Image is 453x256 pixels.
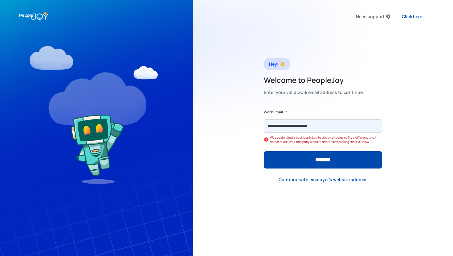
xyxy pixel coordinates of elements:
div: We couldn't find a business linked to this email domain. Try a different email above or use your ... [270,135,382,144]
a: Click here [397,10,427,23]
div: Enter your valid work email address to continue [264,88,363,97]
h2: Welcome to PeopleJoy [264,75,363,85]
a: Continue with employer's website address [274,173,373,186]
div: Hey! 👋 [269,60,285,68]
label: Work Email [264,109,283,115]
div: Continue with employer's website address [279,177,368,183]
div: Click here [402,14,422,20]
form: Form [264,109,382,169]
div: Need support [356,12,385,21]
